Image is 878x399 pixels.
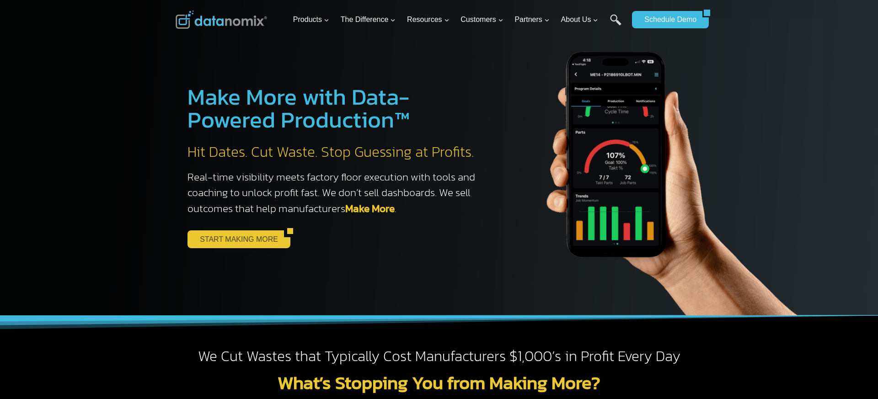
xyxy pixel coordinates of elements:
[176,347,702,366] h2: We Cut Wastes that Typically Cost Manufacturers $1,000’s in Profit Every Day
[293,14,329,26] span: Products
[187,230,284,248] a: START MAKING MORE
[176,373,702,392] h2: What’s Stopping You from Making More?
[176,11,267,29] img: Datanomix
[187,85,485,131] h1: Make More with Data-Powered Production™
[460,14,503,26] span: Customers
[561,14,599,26] span: About Us
[289,5,628,35] nav: Primary Navigation
[610,14,621,35] a: Search
[632,11,702,28] a: Schedule Demo
[345,201,395,216] a: Make More
[187,169,485,217] h3: Real-time visibility meets factory floor execution with tools and coaching to unlock profit fast....
[514,14,549,26] span: Partners
[407,14,449,26] span: Resources
[341,14,396,26] span: The Difference
[187,143,485,162] h2: Hit Dates. Cut Waste. Stop Guessing at Profits.
[503,18,823,315] img: The Datanoix Mobile App available on Android and iOS Devices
